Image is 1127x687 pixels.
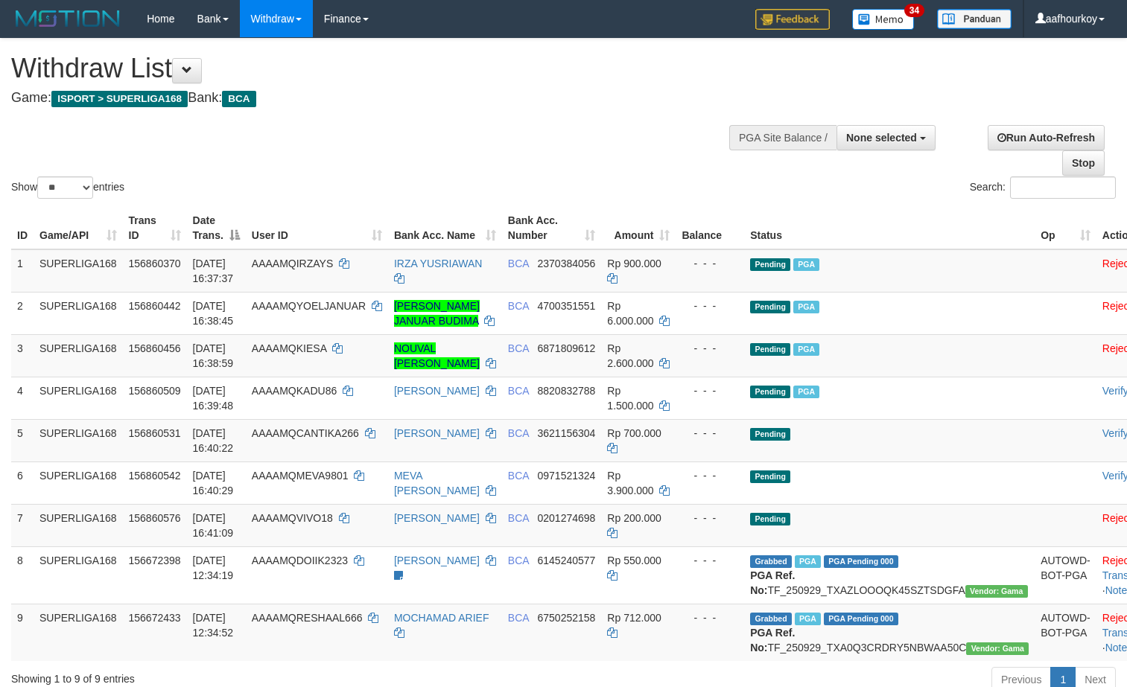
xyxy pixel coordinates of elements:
img: Button%20Memo.svg [852,9,915,30]
span: BCA [222,91,255,107]
span: [DATE] 16:39:48 [193,385,234,412]
span: BCA [508,555,529,566]
span: Copy 6750252158 to clipboard [537,612,595,624]
span: Marked by aafsoycanthlai [795,613,821,625]
span: Vendor URL: https://trx31.1velocity.biz [965,585,1028,598]
span: 156860442 [129,300,181,312]
span: Pending [750,470,790,483]
span: Grabbed [750,613,792,625]
span: AAAAMQDOIIK2323 [252,555,348,566]
a: IRZA YUSRIAWAN [394,258,483,269]
td: SUPERLIGA168 [34,604,123,661]
img: Feedback.jpg [755,9,830,30]
span: Pending [750,428,790,441]
th: Amount: activate to sort column ascending [601,207,676,249]
td: SUPERLIGA168 [34,292,123,334]
a: MEVA [PERSON_NAME] [394,470,480,496]
th: Balance [676,207,744,249]
th: Bank Acc. Number: activate to sort column ascending [502,207,602,249]
a: NOUVAL [PERSON_NAME] [394,342,480,369]
label: Show entries [11,176,124,199]
span: PGA Pending [824,555,898,568]
span: Marked by aafsoycanthlai [795,555,821,568]
span: BCA [508,612,529,624]
span: ISPORT > SUPERLIGA168 [51,91,188,107]
div: - - - [682,511,738,525]
span: 156860576 [129,512,181,524]
a: Run Auto-Refresh [988,125,1105,150]
span: Copy 2370384056 to clipboard [537,258,595,269]
span: AAAAMQVIVO18 [252,512,333,524]
span: AAAAMQIRZAYS [252,258,333,269]
a: [PERSON_NAME] [394,512,480,524]
span: Marked by aafsoycanthlai [793,258,819,271]
span: Marked by aafsoycanthlai [793,386,819,398]
div: - - - [682,383,738,398]
span: 156860542 [129,470,181,482]
div: PGA Site Balance / [729,125,836,150]
td: 4 [11,377,34,419]
span: 156672433 [129,612,181,624]
span: Grabbed [750,555,792,568]
span: Rp 6.000.000 [607,300,653,327]
td: SUPERLIGA168 [34,377,123,419]
span: Rp 550.000 [607,555,661,566]
span: Pending [750,258,790,271]
span: BCA [508,470,529,482]
span: Rp 1.500.000 [607,385,653,412]
td: SUPERLIGA168 [34,334,123,377]
span: Marked by aafsoycanthlai [793,343,819,356]
span: [DATE] 16:41:09 [193,512,234,539]
td: AUTOWD-BOT-PGA [1035,546,1096,604]
span: [DATE] 16:38:59 [193,342,234,369]
span: Rp 3.900.000 [607,470,653,496]
span: Copy 6871809612 to clipboard [537,342,595,354]
td: TF_250929_TXA0Q3CRDRY5NBWAA50C [744,604,1035,661]
span: BCA [508,258,529,269]
span: Copy 8820832788 to clipboard [537,385,595,397]
td: AUTOWD-BOT-PGA [1035,604,1096,661]
td: TF_250929_TXAZLOOOQK45SZTSDGFA [744,546,1035,604]
select: Showentries [37,176,93,199]
label: Search: [970,176,1116,199]
div: - - - [682,298,738,313]
th: ID [11,207,34,249]
span: PGA Pending [824,613,898,625]
td: 8 [11,546,34,604]
td: 1 [11,249,34,293]
span: 156860531 [129,427,181,439]
span: 156860370 [129,258,181,269]
span: [DATE] 16:37:37 [193,258,234,284]
span: None selected [846,132,917,144]
span: Copy 0971521324 to clipboard [537,470,595,482]
span: [DATE] 16:40:29 [193,470,234,496]
span: BCA [508,512,529,524]
div: - - - [682,341,738,356]
div: - - - [682,610,738,625]
b: PGA Ref. No: [750,569,795,596]
td: 6 [11,461,34,504]
span: BCA [508,385,529,397]
img: MOTION_logo.png [11,7,124,30]
span: Rp 900.000 [607,258,661,269]
span: Copy 3621156304 to clipboard [537,427,595,439]
th: Op: activate to sort column ascending [1035,207,1096,249]
span: Copy 4700351551 to clipboard [537,300,595,312]
a: Stop [1062,150,1105,176]
div: - - - [682,426,738,441]
img: panduan.png [937,9,1012,29]
div: Showing 1 to 9 of 9 entries [11,665,458,686]
span: Pending [750,513,790,525]
span: Rp 2.600.000 [607,342,653,369]
h1: Withdraw List [11,54,737,83]
a: MOCHAMAD ARIEF [394,612,489,624]
div: - - - [682,468,738,483]
h4: Game: Bank: [11,91,737,106]
span: 156860509 [129,385,181,397]
th: Status [744,207,1035,249]
span: AAAAMQKADU86 [252,385,337,397]
td: 5 [11,419,34,461]
td: 2 [11,292,34,334]
a: [PERSON_NAME] [394,555,480,566]
span: 34 [904,4,924,17]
